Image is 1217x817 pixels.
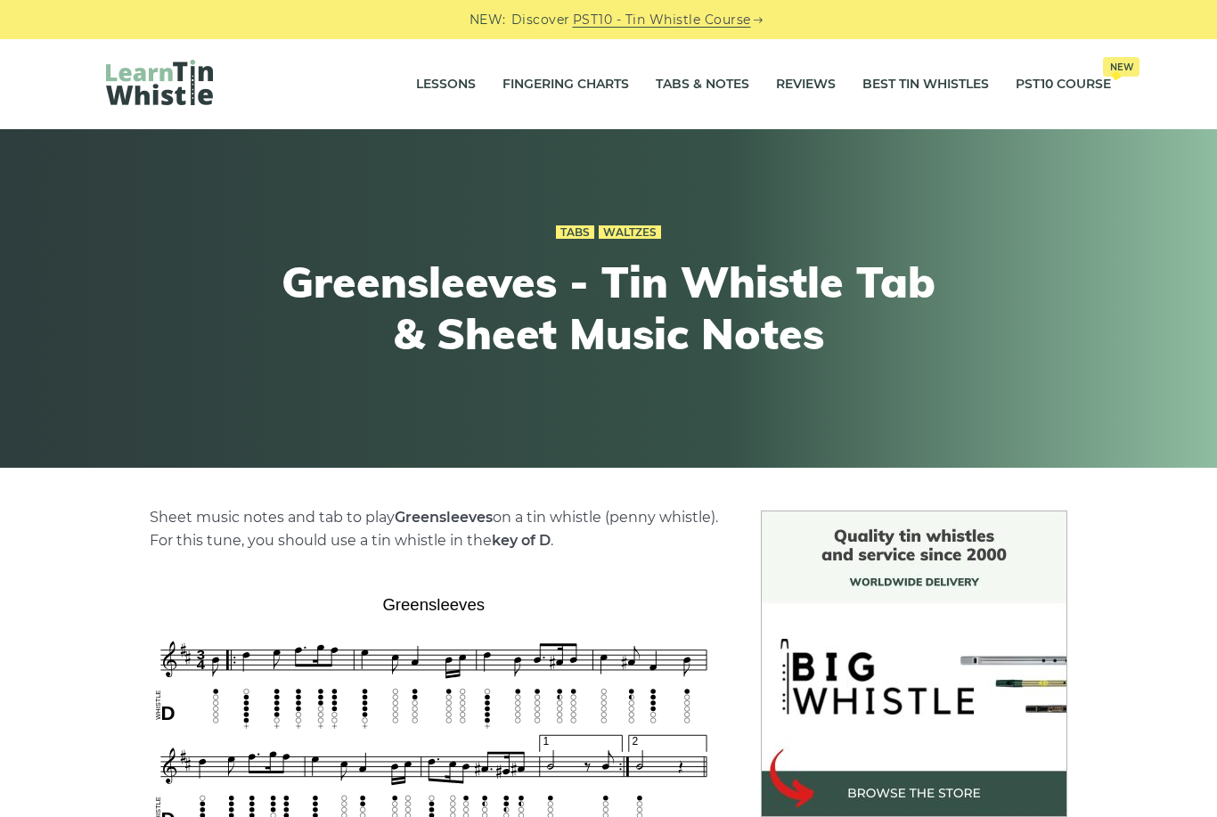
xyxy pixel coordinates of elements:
[150,506,718,552] p: Sheet music notes and tab to play on a tin whistle (penny whistle). For this tune, you should use...
[502,62,629,107] a: Fingering Charts
[416,62,476,107] a: Lessons
[776,62,836,107] a: Reviews
[106,60,213,105] img: LearnTinWhistle.com
[599,225,661,240] a: Waltzes
[281,257,936,359] h1: Greensleeves - Tin Whistle Tab & Sheet Music Notes
[556,225,594,240] a: Tabs
[1103,57,1139,77] span: New
[1016,62,1111,107] a: PST10 CourseNew
[761,511,1067,817] img: BigWhistle Tin Whistle Store
[492,532,551,549] strong: key of D
[395,509,493,526] strong: Greensleeves
[656,62,749,107] a: Tabs & Notes
[862,62,989,107] a: Best Tin Whistles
